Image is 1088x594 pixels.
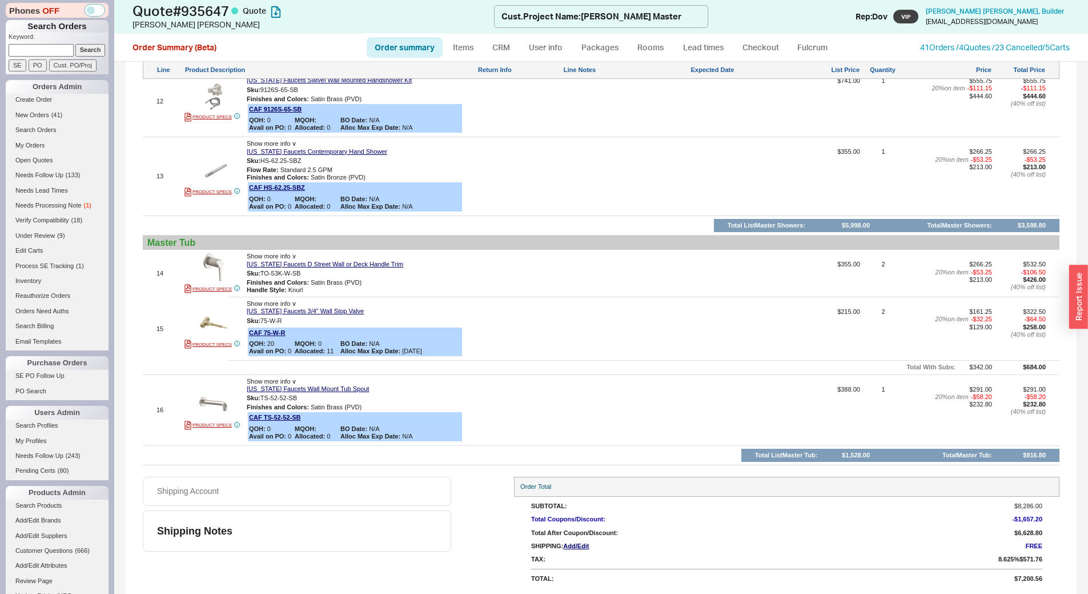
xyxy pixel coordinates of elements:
div: SubTotal: [531,503,991,510]
b: Alloc Max Exp Date: [340,433,400,440]
span: ( 18 ) [71,217,83,224]
a: [US_STATE] Faucets D Street Wall or Deck Handle Trim [247,261,403,268]
a: [US_STATE] Faucets Contemporary Hand Shower [247,148,387,156]
img: TO-53K-W-SN-dl1_rybnah [199,253,227,281]
a: Add/Edit Brands [6,515,109,527]
a: Needs Follow Up(243) [6,450,109,462]
span: Verify Compatibility [15,217,69,224]
input: PO [29,59,47,71]
span: 0 [249,433,295,440]
span: Under Review [15,232,55,239]
span: Flow Rate : [247,166,279,173]
a: Rooms [629,37,672,58]
a: Pending Certs(80) [6,465,109,477]
span: - $111.15 [967,85,992,92]
span: $7,200.56 [1014,575,1042,583]
span: Sku: [247,157,260,164]
span: ( 1 ) [84,202,91,209]
span: Process SE Tracking [15,262,74,269]
span: 0 [249,117,295,124]
div: 1 [881,148,885,213]
span: $444.60 [969,93,992,99]
span: Show more info ∨ [247,140,296,147]
b: Allocated: [295,433,325,440]
div: Total Price [994,67,1045,74]
span: - $53.25 [971,156,992,164]
div: Tax: [531,556,991,563]
a: Search Billing [6,320,109,332]
span: Pending Certs [15,467,55,474]
a: PRODUCT SPECS [184,421,232,430]
a: PRODUCT SPECS [184,284,232,293]
span: Finishes and Colors : [247,174,309,181]
span: N/A [340,433,413,440]
b: BO Date: [340,425,367,432]
div: Price [906,67,991,74]
div: 8.625 % [998,556,1019,563]
span: Finishes and Colors : [247,279,309,286]
span: Needs Follow Up [15,172,63,178]
b: Allocated: [295,203,325,210]
span: Needs Follow Up [15,452,63,459]
a: Edit Carts [6,245,109,257]
a: Packages [573,37,627,58]
div: Expected Date [691,67,795,74]
a: 41Orders /4Quotes /23 Cancelled [920,42,1042,52]
a: Email Templates [6,336,109,348]
a: My Profiles [6,435,109,447]
span: $232.80 [969,401,992,408]
span: - $58.20 [1025,393,1046,401]
span: 11 [295,348,340,355]
span: N/A [340,124,413,131]
h1: Search Orders [6,20,109,33]
a: Items [445,37,482,58]
div: Return Info [478,67,561,74]
span: ( 1 ) [76,262,83,269]
div: 2 [881,308,885,357]
b: QOH: [249,117,266,123]
span: N/A [340,117,409,124]
span: OFF [42,4,59,16]
div: Shipping: [531,543,563,550]
span: 0 [295,203,340,210]
span: - $53.25 [1025,156,1046,164]
a: Order Summary (Beta) [133,42,216,52]
span: 0 [295,124,340,131]
a: Process SE Tracking(1) [6,260,109,272]
a: [PERSON_NAME] [PERSON_NAME], Builder [926,7,1065,15]
div: Total With Subs: [906,364,955,371]
span: N/A [340,203,413,210]
a: My Orders [6,139,109,152]
div: [PERSON_NAME] [PERSON_NAME] [133,19,494,30]
div: Master Tub [147,237,1055,248]
span: $258.00 [1023,324,1046,330]
div: Satin Bronze (PVD) [247,174,475,181]
p: Keyword: [9,33,109,44]
b: Avail on PO: [249,348,286,354]
div: $5,998.00 [842,222,870,229]
a: New Orders(41) [6,109,109,121]
span: 0 [295,340,340,348]
b: Avail on PO: [249,433,286,440]
span: $129.00 [969,324,992,330]
span: $1,657.20 [1014,516,1042,523]
a: Review Page [6,575,109,587]
a: Under Review(9) [6,230,109,242]
a: Search Profiles [6,420,109,432]
span: $6,628.80 [1014,529,1042,537]
a: PO Search [6,385,109,397]
a: Customer Questions(666) [6,545,109,557]
div: Satin Brass (PVD) [247,279,475,286]
span: $266.25 [969,261,992,268]
b: Alloc Max Exp Date: [340,348,400,354]
div: Total Master Tub : [942,452,992,459]
b: Alloc Max Exp Date: [340,203,400,210]
span: $213.00 [969,164,992,170]
div: Product Description [185,67,476,74]
div: Total List Master Tub : [755,452,818,459]
div: $342.00 [969,364,992,371]
span: ( 666 ) [75,547,90,554]
b: Avail on PO: [249,124,286,131]
input: Cust. PO/Proj [49,59,97,71]
span: $355.00 [797,148,860,213]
